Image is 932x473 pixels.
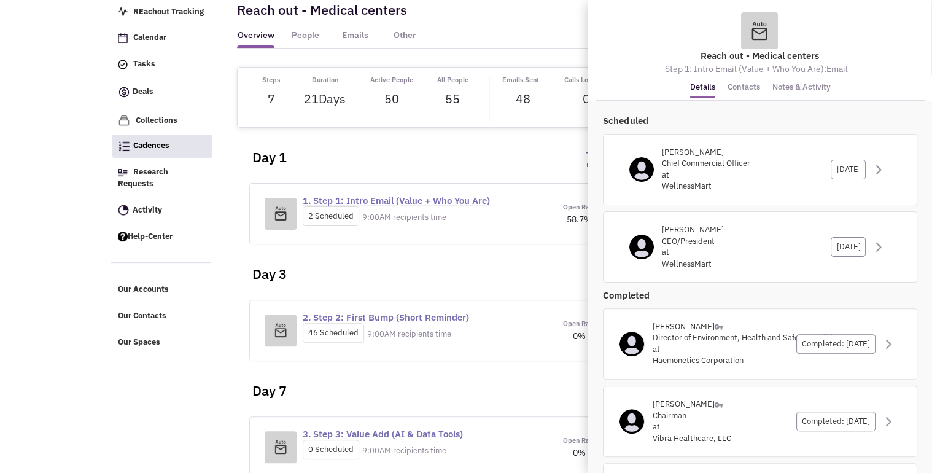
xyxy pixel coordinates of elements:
img: icon-siteselector.png [714,402,723,408]
span: Our Accounts [118,284,169,295]
div: Day 3 [243,244,815,294]
img: teammate.png [629,157,654,182]
span: Our Spaces [118,337,160,347]
img: icon-deals.svg [118,85,130,100]
a: Tasks [112,53,211,76]
div: Day 1 [243,128,578,177]
a: Contacts [728,79,760,96]
img: Calendar.png [118,33,128,43]
span: Days [319,90,346,107]
p: Calls Logged [564,75,604,85]
span: Cadences [133,141,169,151]
a: Other [386,29,424,48]
img: icon-tasks.png [118,60,128,69]
p: 46 Scheduled [303,323,364,343]
span: 50 [384,90,398,107]
span: 0% [573,447,586,458]
a: Collections [112,109,211,133]
a: People [287,29,324,48]
span: 21 [304,90,346,107]
span: at [652,332,763,367]
p: Emails Sent [502,75,538,85]
a: 3. Step 3: Value Add (AI & Data Tools) [303,428,463,440]
img: RightArrow_Black.png [885,417,891,426]
div: Day 7 [243,361,815,410]
img: help.png [118,232,128,241]
span: Step 1: Intro Email (Value + Who You Are): [664,63,847,74]
span: Chairman [652,410,849,422]
img: Research.png [118,169,128,176]
span: Activity [133,205,162,215]
a: REachout Tracking [112,1,211,24]
a: 2. Step 2: First Bump (Short Reminder) [303,311,469,323]
div: [PERSON_NAME] [644,321,841,333]
div: [DATE] [831,237,866,257]
img: Activity.png [118,205,129,216]
span: Research Requests [118,166,168,189]
img: RightArrow_Black.png [876,165,882,174]
div: [PERSON_NAME] [654,147,850,158]
a: Overview [237,29,274,48]
span: WellnessMart [662,259,858,270]
span: CEO/President [662,236,858,248]
span: Tasks [133,59,155,69]
span: Email [826,63,847,74]
span: WellnessMart [662,181,858,192]
span: 7 [268,90,275,107]
p: 0 Scheduled [303,440,359,460]
img: icon-collection-lavender.png [118,114,130,127]
span: Vibra Healthcare, LLC [652,433,849,445]
img: icon-autoemail-2x.png [274,439,287,455]
span: Calendar [133,33,166,43]
img: icon-autoemail-2x.png [274,205,287,222]
img: RightArrow_Black.png [885,340,891,349]
p: Duration [304,75,346,85]
a: Research Requests [112,161,211,196]
span: 0 [583,90,590,121]
p: Open Rate [563,434,596,447]
p: Open Rate [563,201,596,213]
p: 9:00AM recipients time [367,329,451,340]
div: [DATE] [831,160,866,180]
span: 58.7% [567,214,592,225]
a: Activity [112,199,211,222]
span: 0% [573,330,586,342]
p: 9:00AM recipients time [362,445,446,457]
div: [PERSON_NAME] [654,224,850,236]
img: teammate.png [619,332,644,356]
span: at [662,236,793,270]
img: icon-siteselector.png [714,324,723,330]
p: 9:00AM recipients time [362,212,446,224]
span: Chief Commercial Officer [662,158,858,170]
a: Emails [336,29,374,48]
span: Our Contacts [118,310,166,321]
span: Collections [136,115,177,125]
img: RightArrow_Black.png [876,243,882,252]
span: Scheduled [603,115,648,127]
a: Deals [112,79,211,106]
p: Steps [262,75,280,85]
a: Cadences [112,135,212,158]
a: Our Accounts [112,278,211,302]
span: at [662,158,793,192]
a: Our Contacts [112,305,211,328]
lable: Reach out - Medical centers [701,50,819,61]
span: 55 [445,90,460,107]
div: Completed: [DATE] [796,412,875,432]
span: Completed [603,289,649,301]
p: Open Rate [563,318,596,330]
a: Calendar [112,26,211,50]
span: 48 [515,90,530,121]
div: [PERSON_NAME] [644,399,841,410]
span: Haemonetics Corporation [652,355,849,367]
div: Completed: [DATE] [796,334,875,354]
img: teammate.png [619,409,644,434]
p: 2 Scheduled [303,206,359,227]
h2: Reach out - Medical centers [237,2,407,17]
span: REachout Tracking [133,6,204,17]
img: Cadences_logo.png [118,141,130,151]
a: 1. Step 1: Intro Email (Value + Who You Are) [303,195,490,206]
img: icon-autoemail-2x.png [750,20,769,42]
a: Notes & Activity [772,79,831,96]
p: All People [437,75,468,85]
